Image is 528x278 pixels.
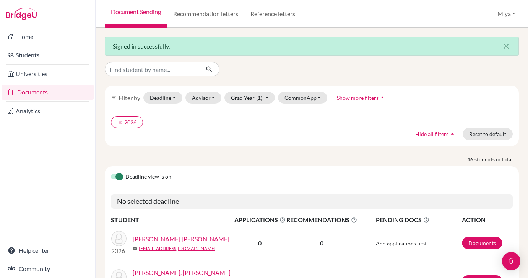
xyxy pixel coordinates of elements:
span: Show more filters [337,94,379,101]
button: Miya [494,7,519,21]
p: 0 [286,239,357,248]
span: Deadline view is on [125,172,171,182]
span: RECOMMENDATIONS [286,215,357,224]
div: Signed in successfully. [105,37,519,56]
img: Bridge-U [6,8,37,20]
span: Filter by [119,94,140,101]
th: ACTION [461,215,513,225]
a: Documents [462,237,502,249]
a: Documents [2,85,94,100]
h5: No selected deadline [111,194,513,209]
a: Help center [2,243,94,258]
span: students in total [474,155,519,163]
button: Show more filtersarrow_drop_up [330,92,393,104]
button: Deadline [143,92,182,104]
i: arrow_drop_up [448,130,456,138]
th: STUDENT [111,215,234,225]
button: CommonApp [278,92,328,104]
i: filter_list [111,94,117,101]
img: Chan, Kin Cheuk Louis [111,231,127,246]
a: Home [2,29,94,44]
button: Close [494,37,518,55]
a: [EMAIL_ADDRESS][DOMAIN_NAME] [139,245,216,252]
input: Find student by name... [105,62,200,76]
b: 0 [258,239,262,247]
span: Add applications first [376,240,427,247]
a: Universities [2,66,94,81]
div: Open Intercom Messenger [502,252,520,270]
i: arrow_drop_up [379,94,386,101]
a: Analytics [2,103,94,119]
p: 2026 [111,246,127,255]
span: (1) [256,94,262,101]
button: clear2026 [111,116,143,128]
span: PENDING DOCS [376,215,461,224]
i: close [502,42,511,51]
a: Students [2,47,94,63]
span: APPLICATIONS [234,215,286,224]
a: [PERSON_NAME] [PERSON_NAME] [133,234,229,244]
a: Community [2,261,94,276]
button: Advisor [185,92,222,104]
button: Hide all filtersarrow_drop_up [409,128,463,140]
span: mail [133,247,137,251]
button: Grad Year(1) [224,92,275,104]
strong: 16 [467,155,474,163]
i: clear [117,120,123,125]
button: Reset to default [463,128,513,140]
span: Hide all filters [415,131,448,137]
